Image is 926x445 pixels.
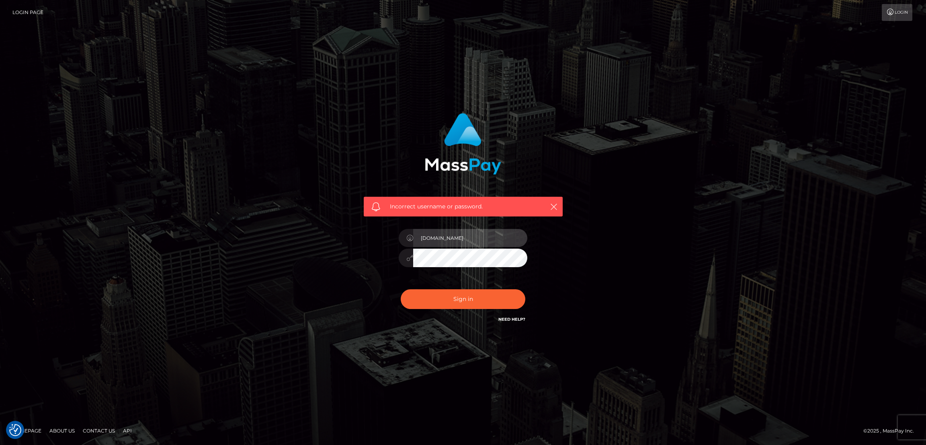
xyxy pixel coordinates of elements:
[882,4,912,21] a: Login
[390,202,537,211] span: Incorrect username or password.
[46,424,78,437] a: About Us
[12,4,43,21] a: Login Page
[9,424,45,437] a: Homepage
[863,426,920,435] div: © 2025 , MassPay Inc.
[120,424,135,437] a: API
[9,424,21,436] img: Revisit consent button
[413,229,527,247] input: Username...
[80,424,118,437] a: Contact Us
[425,113,501,175] img: MassPay Login
[401,289,525,309] button: Sign in
[498,317,525,322] a: Need Help?
[9,424,21,436] button: Consent Preferences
